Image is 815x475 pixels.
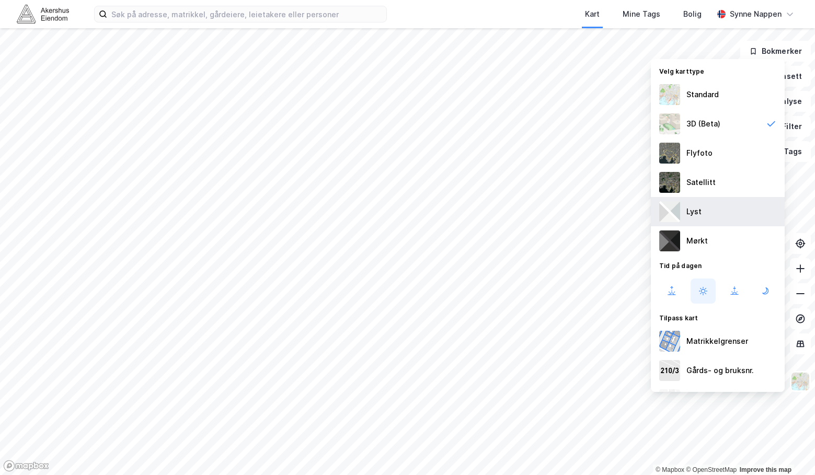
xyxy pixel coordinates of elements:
[107,6,386,22] input: Søk på adresse, matrikkel, gårdeiere, leietakere eller personer
[651,308,785,327] div: Tilpass kart
[683,8,702,20] div: Bolig
[659,230,680,251] img: nCdM7BzjoCAAAAAElFTkSuQmCC
[686,235,708,247] div: Mørkt
[659,172,680,193] img: 9k=
[686,176,716,189] div: Satellitt
[659,389,680,410] img: Z
[686,147,713,159] div: Flyfoto
[730,8,782,20] div: Synne Nappen
[651,256,785,274] div: Tid på dagen
[740,466,791,473] a: Improve this map
[686,88,719,101] div: Standard
[686,205,702,218] div: Lyst
[761,116,811,137] button: Filter
[686,335,748,347] div: Matrikkelgrenser
[3,460,49,472] a: Mapbox homepage
[585,8,600,20] div: Kart
[686,364,754,377] div: Gårds- og bruksnr.
[17,5,69,23] img: akershus-eiendom-logo.9091f326c980b4bce74ccdd9f866810c.svg
[762,141,811,162] button: Tags
[651,61,785,80] div: Velg karttype
[659,201,680,222] img: luj3wr1y2y3+OchiMxRmMxRlscgabnMEmZ7DJGWxyBpucwSZnsMkZbHIGm5zBJmewyRlscgabnMEmZ7DJGWxyBpucwSZnsMkZ...
[656,466,684,473] a: Mapbox
[686,118,720,130] div: 3D (Beta)
[740,41,811,62] button: Bokmerker
[763,425,815,475] iframe: Chat Widget
[623,8,660,20] div: Mine Tags
[790,372,810,391] img: Z
[659,143,680,164] img: Z
[763,425,815,475] div: Kontrollprogram for chat
[659,113,680,134] img: Z
[659,331,680,352] img: cadastreBorders.cfe08de4b5ddd52a10de.jpeg
[686,466,737,473] a: OpenStreetMap
[659,360,680,381] img: cadastreKeys.547ab17ec502f5a4ef2b.jpeg
[659,84,680,105] img: Z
